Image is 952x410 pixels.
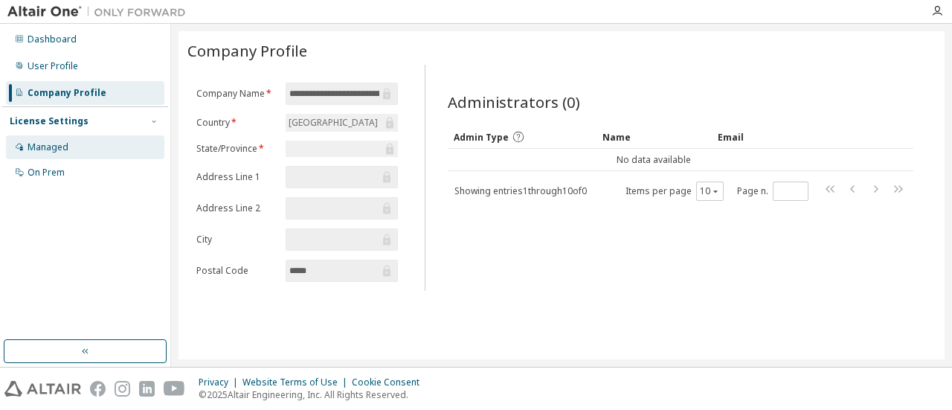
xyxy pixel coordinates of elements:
[448,149,861,171] td: No data available
[196,88,277,100] label: Company Name
[115,381,130,397] img: instagram.svg
[454,131,509,144] span: Admin Type
[7,4,193,19] img: Altair One
[28,33,77,45] div: Dashboard
[196,171,277,183] label: Address Line 1
[196,202,277,214] label: Address Line 2
[737,182,808,201] span: Page n.
[196,143,277,155] label: State/Province
[286,114,397,132] div: [GEOGRAPHIC_DATA]
[286,115,380,131] div: [GEOGRAPHIC_DATA]
[448,92,580,112] span: Administrators (0)
[28,60,78,72] div: User Profile
[242,377,352,388] div: Website Terms of Use
[625,182,724,201] span: Items per page
[199,377,242,388] div: Privacy
[28,87,106,99] div: Company Profile
[196,234,277,246] label: City
[196,265,277,277] label: Postal Code
[28,167,65,179] div: On Prem
[352,377,428,388] div: Cookie Consent
[90,381,106,397] img: facebook.svg
[199,388,428,401] p: © 2025 Altair Engineering, Inc. All Rights Reserved.
[454,185,587,197] span: Showing entries 1 through 10 of 0
[602,125,707,149] div: Name
[4,381,81,397] img: altair_logo.svg
[196,117,277,129] label: Country
[139,381,155,397] img: linkedin.svg
[28,141,68,153] div: Managed
[718,125,780,149] div: Email
[700,185,720,197] button: 10
[164,381,185,397] img: youtube.svg
[10,115,89,127] div: License Settings
[187,40,307,61] span: Company Profile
